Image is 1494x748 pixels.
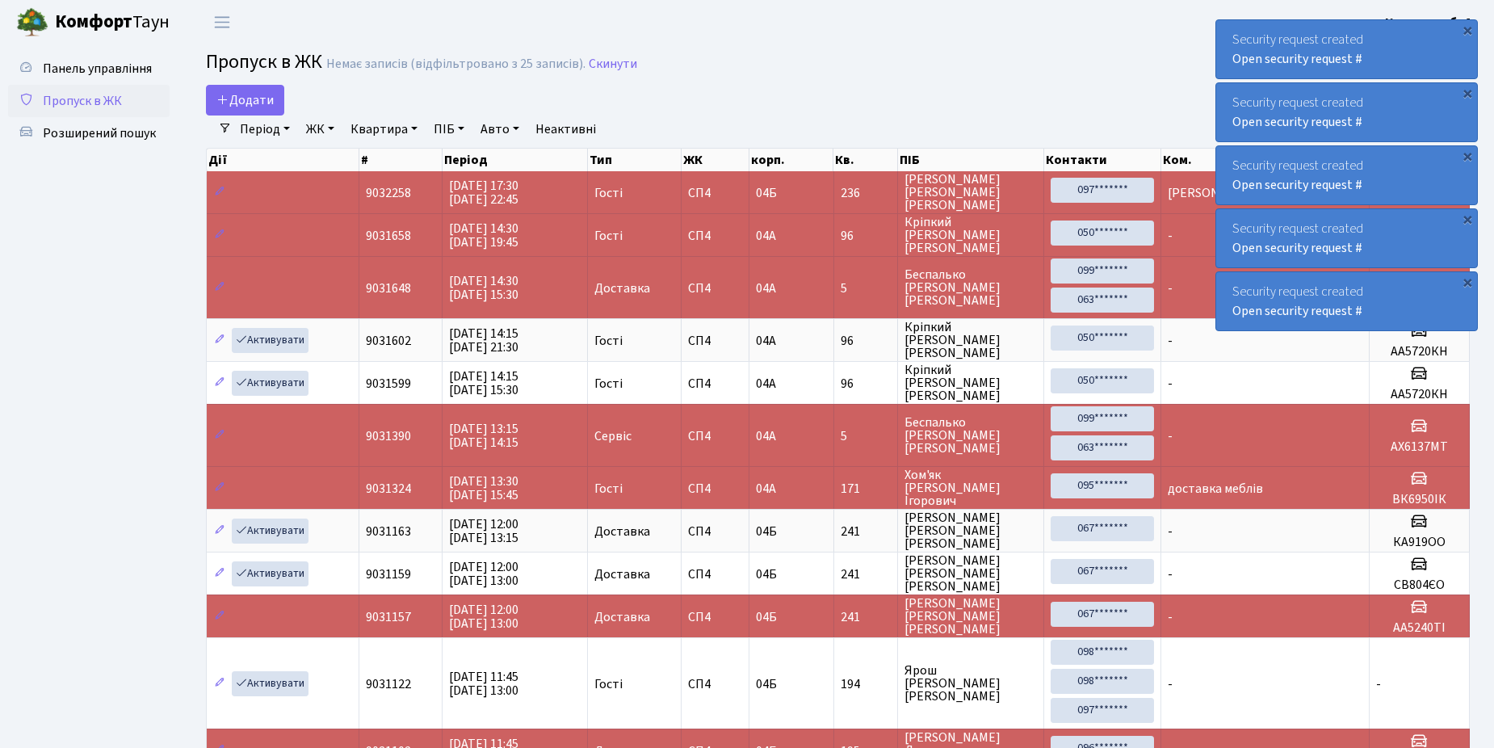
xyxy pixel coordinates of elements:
a: ПІБ [427,116,471,143]
span: 04А [756,227,776,245]
a: Open security request # [1232,113,1362,131]
span: - [1168,375,1173,393]
h5: СВ804ЄО [1376,578,1463,593]
span: [PERSON_NAME] [1168,184,1264,202]
span: - [1168,332,1173,350]
span: Таун [55,9,170,36]
span: [PERSON_NAME] [PERSON_NAME] [PERSON_NAME] [904,511,1037,550]
th: Період [443,149,588,171]
span: СП4 [688,377,742,390]
button: Переключити навігацію [202,9,242,36]
span: Пропуск в ЖК [43,92,122,110]
span: Кріпкий [PERSON_NAME] [PERSON_NAME] [904,363,1037,402]
div: × [1459,274,1475,290]
h5: АА5720КН [1376,387,1463,402]
span: [PERSON_NAME] [PERSON_NAME] [PERSON_NAME] [904,554,1037,593]
span: 04Б [756,184,777,202]
span: Розширений пошук [43,124,156,142]
th: Кв. [833,149,898,171]
th: # [359,149,443,171]
b: Консьєрж б. 4. [1385,14,1475,32]
span: [DATE] 17:30 [DATE] 22:45 [449,177,518,208]
th: корп. [749,149,833,171]
span: Беспалько [PERSON_NAME] [PERSON_NAME] [904,416,1037,455]
span: 9032258 [366,184,411,202]
a: Додати [206,85,284,116]
span: Пропуск в ЖК [206,48,322,76]
span: Панель управління [43,60,152,78]
div: Security request created [1216,20,1477,78]
span: СП4 [688,282,742,295]
span: - [1168,227,1173,245]
a: Період [233,116,296,143]
a: Розширений пошук [8,117,170,149]
span: Доставка [594,525,650,538]
span: Гості [594,482,623,495]
span: 04Б [756,565,777,583]
span: 9031157 [366,608,411,626]
a: Активувати [232,671,308,696]
a: Авто [474,116,526,143]
a: Активувати [232,519,308,544]
span: 9031648 [366,279,411,297]
span: 96 [841,229,892,242]
span: [DATE] 14:30 [DATE] 19:45 [449,220,518,251]
span: Гості [594,334,623,347]
a: Open security request # [1232,50,1362,68]
span: СП4 [688,187,742,200]
span: Гості [594,229,623,242]
div: × [1459,22,1475,38]
a: ЖК [300,116,341,143]
span: Додати [216,91,274,109]
span: [DATE] 13:15 [DATE] 14:15 [449,420,518,452]
span: - [1168,427,1173,445]
span: Сервіс [594,430,632,443]
span: СП4 [688,482,742,495]
span: [DATE] 14:15 [DATE] 21:30 [449,325,518,356]
span: - [1168,523,1173,540]
span: - [1168,675,1173,693]
a: Активувати [232,328,308,353]
span: Беспалько [PERSON_NAME] [PERSON_NAME] [904,268,1037,307]
span: СП4 [688,611,742,624]
span: Гості [594,187,623,200]
span: [DATE] 13:30 [DATE] 15:45 [449,473,518,504]
a: Неактивні [529,116,602,143]
span: - [1168,565,1173,583]
span: 04А [756,375,776,393]
span: Хом'як [PERSON_NAME] Ігорович [904,469,1037,507]
span: СП4 [688,525,742,538]
span: 04Б [756,675,777,693]
span: 04Б [756,608,777,626]
span: 04А [756,480,776,498]
div: × [1459,148,1475,164]
span: 9031163 [366,523,411,540]
span: 241 [841,611,892,624]
span: - [1376,675,1381,693]
a: Open security request # [1232,239,1362,257]
span: СП4 [688,430,742,443]
th: ЖК [682,149,749,171]
b: Комфорт [55,9,132,35]
span: 236 [841,187,892,200]
span: Кріпкий [PERSON_NAME] [PERSON_NAME] [904,321,1037,359]
span: 04Б [756,523,777,540]
span: Кріпкий [PERSON_NAME] [PERSON_NAME] [904,216,1037,254]
span: доставка меблів [1168,480,1263,498]
img: logo.png [16,6,48,39]
span: Доставка [594,282,650,295]
div: Security request created [1216,272,1477,330]
th: Контакти [1044,149,1161,171]
span: 5 [841,430,892,443]
span: - [1168,608,1173,626]
a: Скинути [589,57,637,72]
span: [DATE] 11:45 [DATE] 13:00 [449,668,518,700]
th: ПІБ [898,149,1044,171]
span: СП4 [688,568,742,581]
span: 9031599 [366,375,411,393]
div: Security request created [1216,209,1477,267]
span: 9031658 [366,227,411,245]
span: Доставка [594,611,650,624]
th: Ком. [1161,149,1370,171]
span: [DATE] 14:30 [DATE] 15:30 [449,272,518,304]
